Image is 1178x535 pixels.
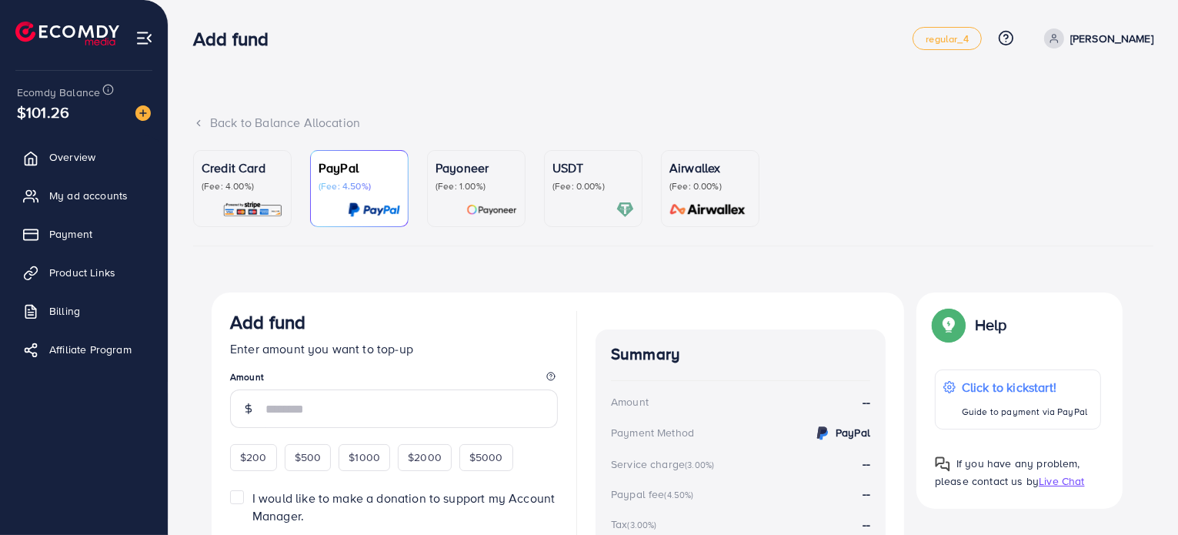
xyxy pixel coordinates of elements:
[319,159,400,177] p: PayPal
[926,34,968,44] span: regular_4
[49,342,132,357] span: Affiliate Program
[12,219,156,249] a: Payment
[49,265,115,280] span: Product Links
[230,339,558,358] p: Enter amount you want to top-up
[193,28,281,50] h3: Add fund
[836,425,870,440] strong: PayPal
[435,159,517,177] p: Payoneer
[669,180,751,192] p: (Fee: 0.00%)
[135,29,153,47] img: menu
[230,370,558,390] legend: Amount
[611,425,694,440] div: Payment Method
[1070,29,1153,48] p: [PERSON_NAME]
[12,180,156,211] a: My ad accounts
[12,334,156,365] a: Affiliate Program
[685,459,714,471] small: (3.00%)
[1039,473,1084,489] span: Live Chat
[349,450,380,465] span: $1000
[435,180,517,192] p: (Fee: 1.00%)
[627,519,656,531] small: (3.00%)
[863,516,870,533] strong: --
[319,180,400,192] p: (Fee: 4.50%)
[935,456,950,472] img: Popup guide
[193,114,1153,132] div: Back to Balance Allocation
[12,142,156,172] a: Overview
[408,450,442,465] span: $2000
[611,487,699,502] div: Paypal fee
[1113,466,1166,523] iframe: Chat
[202,159,283,177] p: Credit Card
[17,85,100,100] span: Ecomdy Balance
[230,311,305,333] h3: Add fund
[202,180,283,192] p: (Fee: 4.00%)
[611,394,649,410] div: Amount
[348,201,400,219] img: card
[240,450,267,465] span: $200
[49,226,92,242] span: Payment
[12,257,156,288] a: Product Links
[962,378,1087,396] p: Click to kickstart!
[12,296,156,326] a: Billing
[913,27,981,50] a: regular_4
[611,345,870,364] h4: Summary
[935,311,963,339] img: Popup guide
[935,456,1080,489] span: If you have any problem, please contact us by
[49,188,128,203] span: My ad accounts
[962,403,1087,421] p: Guide to payment via PayPal
[552,159,634,177] p: USDT
[1038,28,1153,48] a: [PERSON_NAME]
[863,485,870,502] strong: --
[222,201,283,219] img: card
[15,22,119,45] img: logo
[665,201,751,219] img: card
[611,456,719,472] div: Service charge
[669,159,751,177] p: Airwallex
[616,201,634,219] img: card
[49,149,95,165] span: Overview
[49,303,80,319] span: Billing
[466,201,517,219] img: card
[135,105,151,121] img: image
[295,450,322,465] span: $500
[863,455,870,472] strong: --
[552,180,634,192] p: (Fee: 0.00%)
[611,517,662,532] div: Tax
[813,424,832,443] img: credit
[469,450,503,465] span: $5000
[17,101,69,123] span: $101.26
[665,489,694,501] small: (4.50%)
[975,316,1007,334] p: Help
[252,490,555,524] span: I would like to make a donation to support my Account Manager.
[863,393,870,411] strong: --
